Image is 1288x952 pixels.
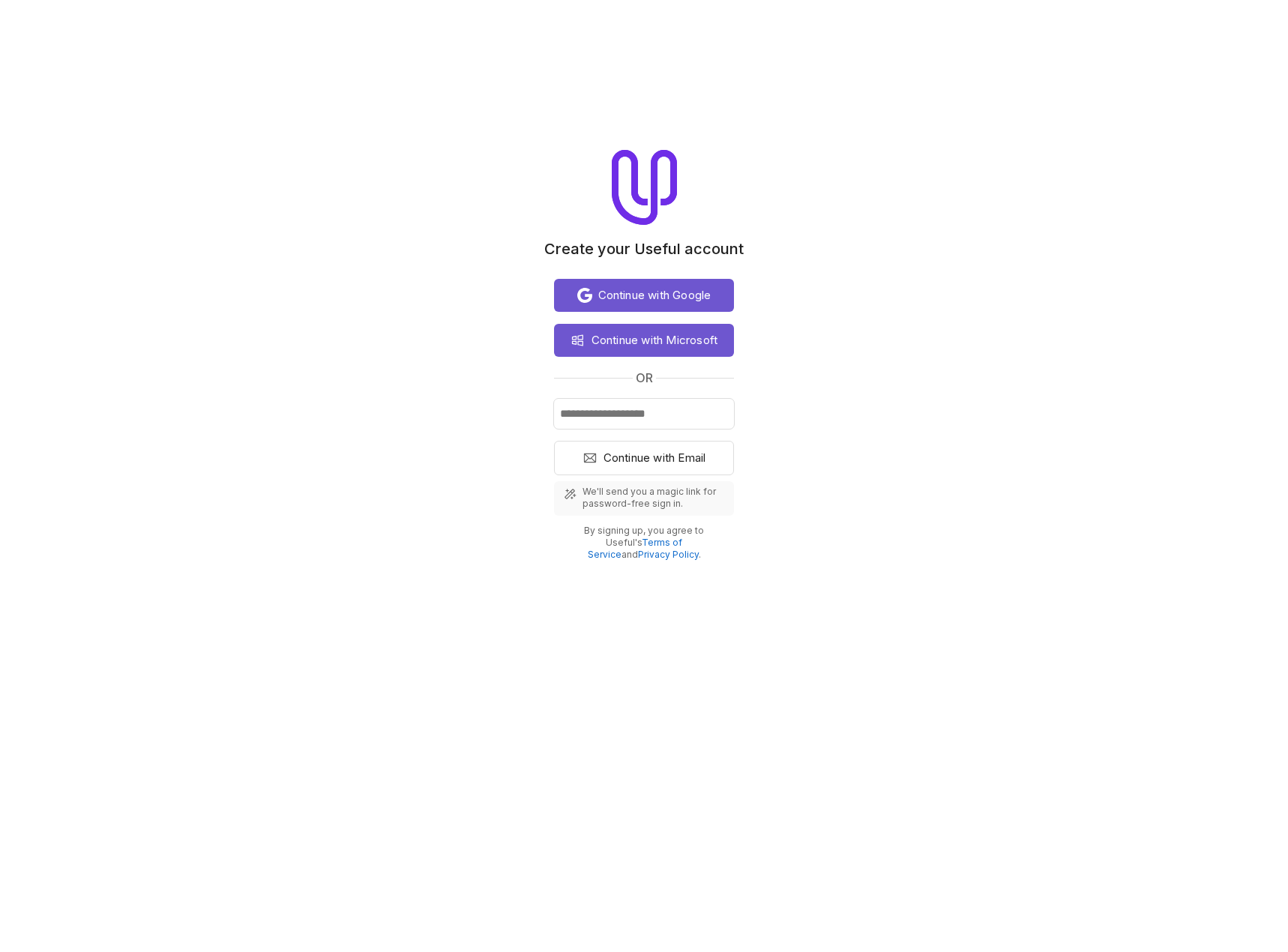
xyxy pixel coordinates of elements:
[554,399,734,429] input: Email
[566,525,722,561] p: By signing up, you agree to Useful's and .
[598,286,711,304] span: Continue with Google
[638,549,699,560] a: Privacy Policy
[636,369,653,387] span: or
[592,331,718,349] span: Continue with Microsoft
[554,441,734,475] button: Continue with Email
[544,240,744,258] h1: Create your Useful account
[604,449,706,467] span: Continue with Email
[554,324,734,357] button: Continue with Microsoft
[583,486,725,510] span: We'll send you a magic link for password-free sign in.
[554,279,734,312] button: Continue with Google
[588,537,683,560] a: Terms of Service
